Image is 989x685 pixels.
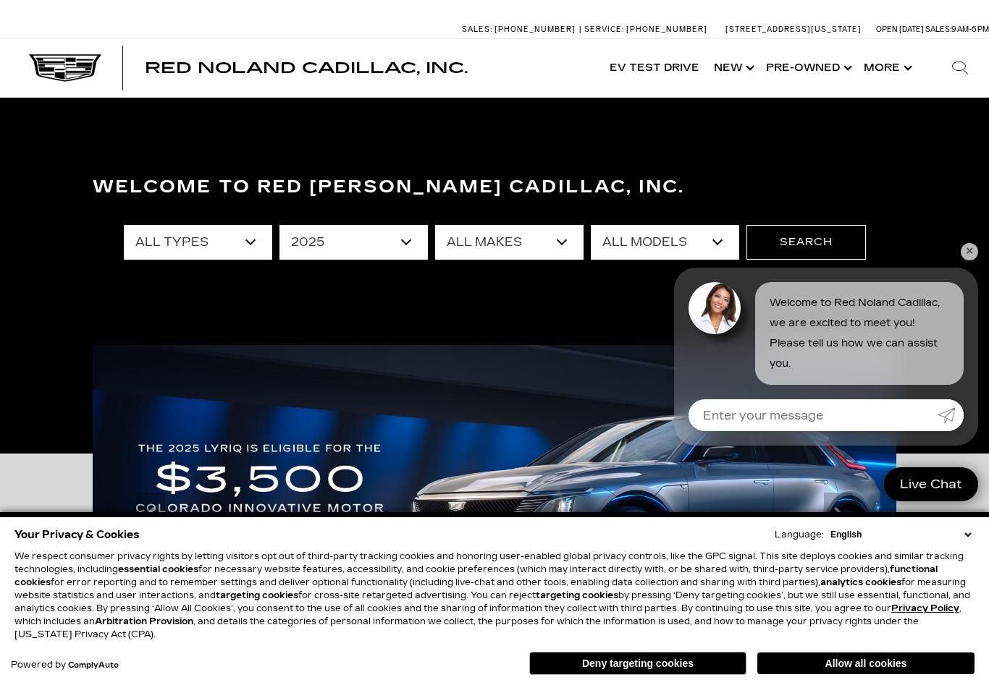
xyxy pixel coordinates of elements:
[925,25,951,34] span: Sales:
[579,25,711,33] a: Service: [PHONE_NUMBER]
[689,399,938,431] input: Enter your message
[529,652,746,675] button: Deny targeting cookies
[93,173,896,202] h3: Welcome to Red [PERSON_NAME] Cadillac, Inc.
[707,39,759,97] a: New
[591,225,739,260] select: Filter by model
[136,493,165,536] div: Previous
[876,25,924,34] span: Open [DATE]
[118,564,198,574] strong: essential cookies
[14,550,975,641] p: We respect consumer privacy rights by letting visitors opt out of third-party tracking cookies an...
[602,39,707,97] a: EV Test Drive
[725,25,862,34] a: [STREET_ADDRESS][US_STATE]
[689,282,741,334] img: Agent profile photo
[824,493,853,536] div: Next
[938,399,964,431] a: Submit
[951,25,989,34] span: 9 AM-6 PM
[279,225,428,260] select: Filter by year
[584,25,624,34] span: Service:
[827,528,975,541] select: Language Select
[14,524,140,545] span: Your Privacy & Cookies
[746,225,866,260] button: Search
[11,660,119,670] div: Powered by
[857,39,917,97] button: More
[145,59,468,77] span: Red Noland Cadillac, Inc.
[216,590,298,600] strong: targeting cookies
[29,54,101,82] img: Cadillac Dark Logo with Cadillac White Text
[759,39,857,97] a: Pre-Owned
[68,661,119,670] a: ComplyAuto
[93,345,896,684] img: THE 2025 LYRIQ IS ELIGIBLE FOR THE $3,500 COLORADO INNOVATIVE MOTOR VEHICLE TAX CREDIT
[757,652,975,674] button: Allow all cookies
[820,577,901,587] strong: analytics cookies
[462,25,492,34] span: Sales:
[891,603,959,613] a: Privacy Policy
[145,61,468,75] a: Red Noland Cadillac, Inc.
[536,590,618,600] strong: targeting cookies
[755,282,964,385] div: Welcome to Red Noland Cadillac, we are excited to meet you! Please tell us how we can assist you.
[775,530,824,539] div: Language:
[435,225,584,260] select: Filter by make
[893,476,969,493] span: Live Chat
[626,25,707,34] span: [PHONE_NUMBER]
[124,225,272,260] select: Filter by type
[494,25,576,34] span: [PHONE_NUMBER]
[462,25,579,33] a: Sales: [PHONE_NUMBER]
[95,616,193,626] strong: Arbitration Provision
[884,467,978,501] a: Live Chat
